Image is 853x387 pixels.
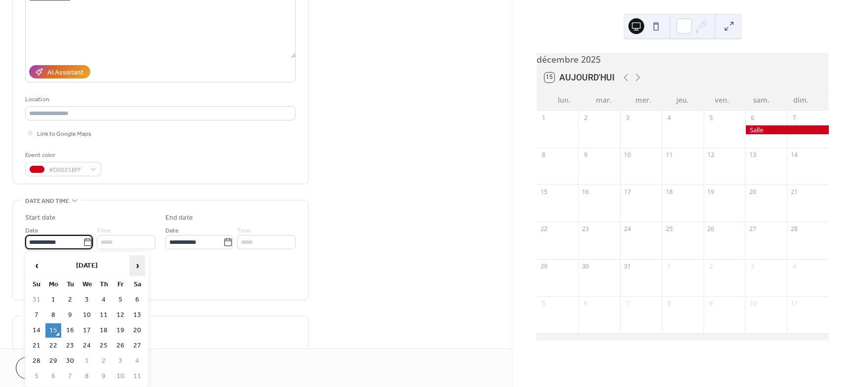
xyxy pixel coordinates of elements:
button: Cancel [16,357,77,379]
div: 30 [582,262,590,271]
div: 8 [540,151,548,159]
div: 4 [665,114,673,122]
div: 21 [790,188,799,196]
div: Event color [25,150,99,160]
div: ven. [702,90,742,110]
div: 7 [790,114,799,122]
td: 16 [62,323,78,338]
td: 1 [79,354,95,368]
span: #D0021BFF [49,165,85,175]
div: Start date [25,213,56,223]
th: Mo [45,277,61,292]
div: 27 [748,225,757,233]
td: 2 [96,354,112,368]
td: 21 [29,339,44,353]
th: We [79,277,95,292]
div: lun. [544,90,584,110]
div: End date [165,213,193,223]
th: Tu [62,277,78,292]
div: mer. [623,90,663,110]
td: 18 [96,323,112,338]
td: 7 [62,369,78,384]
td: 15 [45,323,61,338]
div: 1 [665,262,673,271]
div: 10 [623,151,632,159]
th: [DATE] [45,255,128,276]
td: 26 [113,339,128,353]
div: 28 [790,225,799,233]
td: 8 [45,308,61,322]
td: 3 [79,293,95,307]
div: 8 [665,299,673,308]
div: 3 [623,114,632,122]
div: 12 [707,151,715,159]
td: 5 [29,369,44,384]
td: 11 [129,369,145,384]
td: 6 [45,369,61,384]
span: › [130,256,145,275]
td: 4 [129,354,145,368]
div: 11 [790,299,799,308]
td: 3 [113,354,128,368]
div: 9 [707,299,715,308]
td: 24 [79,339,95,353]
div: 18 [665,188,673,196]
div: 2 [707,262,715,271]
th: Sa [129,277,145,292]
th: Th [96,277,112,292]
div: 5 [707,114,715,122]
th: Su [29,277,44,292]
td: 28 [29,354,44,368]
div: 20 [748,188,757,196]
td: 12 [113,308,128,322]
div: 5 [540,299,548,308]
div: 13 [748,151,757,159]
td: 13 [129,308,145,322]
td: 11 [96,308,112,322]
div: 7 [623,299,632,308]
span: Link to Google Maps [37,129,91,139]
div: dim. [781,90,821,110]
td: 17 [79,323,95,338]
div: 9 [582,151,590,159]
div: 29 [540,262,548,271]
td: 22 [45,339,61,353]
td: 29 [45,354,61,368]
div: AI Assistant [47,68,83,78]
div: jeu. [663,90,702,110]
td: 9 [96,369,112,384]
td: 25 [96,339,112,353]
td: 10 [79,308,95,322]
td: 20 [129,323,145,338]
div: 1 [540,114,548,122]
td: 7 [29,308,44,322]
div: décembre 2025 [537,53,829,66]
span: Date [165,226,179,236]
div: 17 [623,188,632,196]
td: 8 [79,369,95,384]
td: 27 [129,339,145,353]
div: 2 [582,114,590,122]
td: 23 [62,339,78,353]
td: 2 [62,293,78,307]
div: 4 [790,262,799,271]
div: 31 [623,262,632,271]
td: 6 [129,293,145,307]
td: 4 [96,293,112,307]
div: 6 [748,114,757,122]
th: Fr [113,277,128,292]
td: 14 [29,323,44,338]
div: 22 [540,225,548,233]
div: 26 [707,225,715,233]
td: 31 [29,293,44,307]
div: 6 [582,299,590,308]
td: 30 [62,354,78,368]
div: 24 [623,225,632,233]
div: mar. [584,90,623,110]
td: 19 [113,323,128,338]
td: 9 [62,308,78,322]
span: Date and time [25,196,69,206]
span: Time [97,226,111,236]
div: Salle [745,125,829,134]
